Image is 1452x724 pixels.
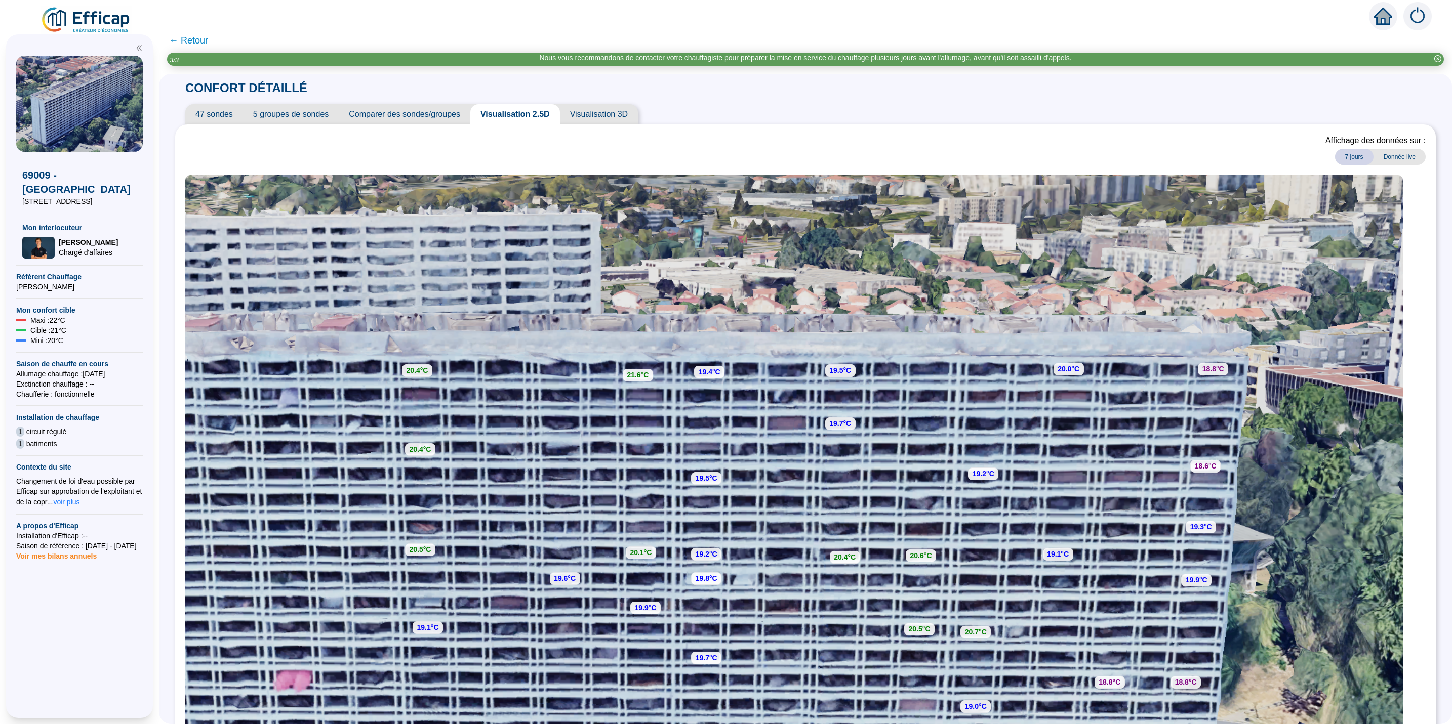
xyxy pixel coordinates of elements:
span: home [1374,7,1392,25]
span: Cible : 21 °C [30,325,66,335]
span: [STREET_ADDRESS] [22,196,137,206]
strong: 19.6°C [554,574,576,582]
span: [PERSON_NAME] [16,282,143,292]
span: Voir mes bilans annuels [16,546,97,560]
strong: 20.6°C [910,551,932,560]
strong: 19.9°C [1186,576,1207,584]
img: alerts [1403,2,1432,30]
strong: 19.1°C [1047,550,1069,558]
span: ← Retour [169,33,208,48]
span: A propos d'Efficap [16,521,143,531]
span: 5 groupes de sondes [243,104,339,124]
span: 1 [16,427,24,437]
span: Visualisation 3D [560,104,638,124]
strong: 19.2°C [696,550,717,558]
strong: 19.1°C [417,623,439,631]
strong: 20.5°C [909,625,931,633]
strong: 19.7°C [696,654,717,662]
span: Maxi : 22 °C [30,315,65,325]
span: Référent Chauffage [16,272,143,282]
div: Nous vous recommandons de contacter votre chauffagiste pour préparer la mise en service du chauff... [539,53,1071,63]
button: voir plus [53,496,80,507]
strong: 18.8°C [1175,678,1197,686]
strong: 19.5°C [696,474,717,482]
span: double-left [136,45,143,52]
span: Saison de référence : [DATE] - [DATE] [16,541,143,551]
span: circuit régulé [26,427,66,437]
strong: 20.4°C [834,553,856,561]
strong: 20.0°C [1058,365,1079,373]
strong: 21.6°C [627,371,649,379]
img: Chargé d'affaires [22,237,55,259]
strong: 20.7°C [965,628,987,636]
strong: 20.4°C [410,445,431,453]
strong: 19.4°C [699,368,720,376]
strong: 18.8°C [1202,365,1224,373]
strong: 19.3°C [1190,523,1212,531]
span: Mon confort cible [16,305,143,315]
span: Installation d'Efficap : -- [16,531,143,541]
span: Mini : 20 °C [30,335,63,346]
span: 47 sondes [185,104,243,124]
span: Installation de chauffage [16,412,143,422]
span: Affichage des données sur : [1325,135,1426,147]
strong: 19.5°C [829,366,851,374]
strong: 19.9°C [634,604,656,612]
span: 7 jours [1335,149,1374,165]
span: Contexte du site [16,462,143,472]
div: Changement de loi d'eau possible par Efficap sur approbation de l'exploitant et de la copr... [16,476,143,507]
strong: 19.2°C [973,470,994,478]
strong: 19.8°C [696,574,717,582]
span: Visualisation 2.5D [470,104,560,124]
span: voir plus [53,497,79,507]
span: close-circle [1434,55,1441,62]
strong: 20.5°C [410,545,431,553]
strong: 20.4°C [406,366,428,374]
span: 1 [16,439,24,449]
img: efficap energie logo [41,6,132,34]
strong: 18.6°C [1195,462,1217,470]
span: Comparer des sondes/groupes [339,104,470,124]
span: 69009 - [GEOGRAPHIC_DATA] [22,168,137,196]
span: Chargé d'affaires [59,247,118,258]
strong: 19.7°C [829,419,851,428]
i: 3 / 3 [170,56,179,64]
strong: 20.1°C [630,548,652,557]
span: CONFORT DÉTAILLÉ [175,81,317,95]
span: Exctinction chauffage : -- [16,379,143,389]
span: Allumage chauffage : [DATE] [16,369,143,379]
span: Saison de chauffe en cours [16,359,143,369]
span: [PERSON_NAME] [59,237,118,247]
strong: 19.0°C [965,702,987,710]
span: Mon interlocuteur [22,223,137,233]
span: Donnée live [1374,149,1426,165]
span: Chaufferie : fonctionnelle [16,389,143,399]
strong: 18.8°C [1099,678,1120,686]
span: batiments [26,439,57,449]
